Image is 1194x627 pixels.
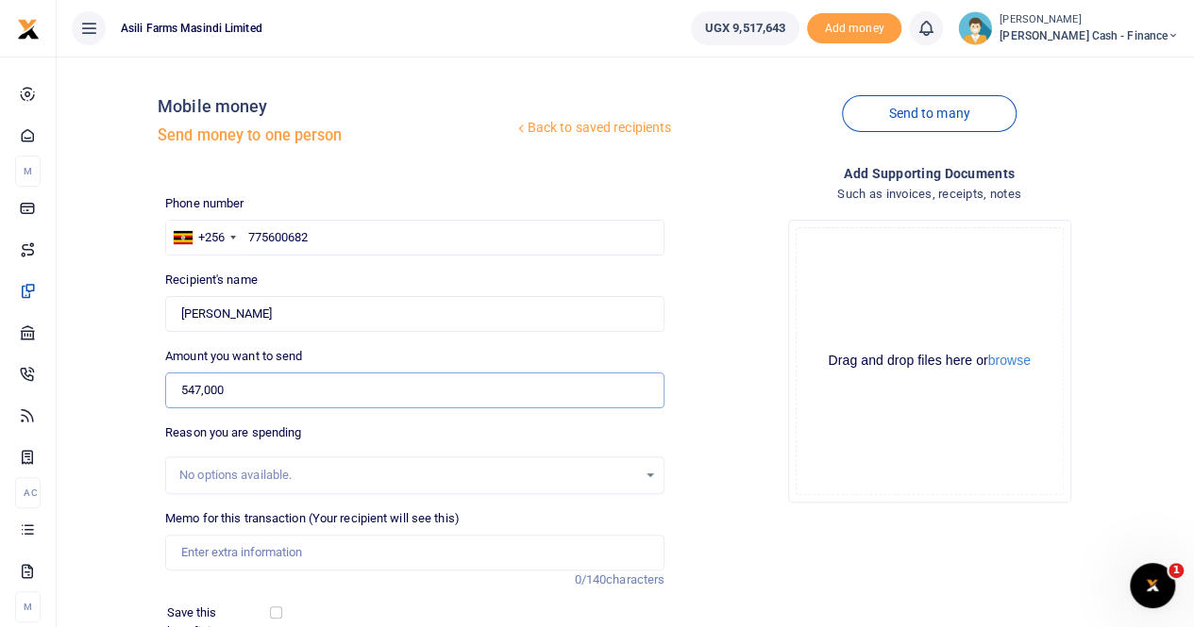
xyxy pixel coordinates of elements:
div: +256 [198,228,225,247]
img: profile-user [958,11,992,45]
a: Send to many [842,95,1016,132]
label: Phone number [165,194,244,213]
li: Wallet ballance [683,11,807,45]
li: M [15,591,41,622]
div: Drag and drop files here or [797,352,1063,370]
label: Recipient's name [165,271,258,289]
small: [PERSON_NAME] [1000,12,1179,28]
label: Reason you are spending [165,423,301,442]
span: 1 [1169,563,1184,578]
h4: Add supporting Documents [680,163,1179,184]
h4: Such as invoices, receipts, notes [680,184,1179,205]
li: Toup your wallet [807,13,901,44]
a: logo-small logo-large logo-large [17,21,40,35]
a: UGX 9,517,643 [691,11,799,45]
label: Amount you want to send [165,347,302,366]
span: characters [606,572,664,586]
iframe: Intercom live chat [1130,563,1175,608]
a: Add money [807,20,901,34]
div: No options available. [179,466,637,485]
button: browse [988,354,1031,367]
a: Back to saved recipients [513,111,673,145]
div: File Uploader [788,220,1071,503]
span: Add money [807,13,901,44]
input: Enter extra information [165,535,664,570]
li: M [15,156,41,187]
input: UGX [165,372,664,408]
input: Loading name... [165,296,664,332]
span: Asili Farms Masindi Limited [113,20,270,37]
span: 0/140 [575,572,607,586]
input: Enter phone number [165,220,664,256]
img: logo-small [17,18,40,41]
a: profile-user [PERSON_NAME] [PERSON_NAME] Cash - Finance [958,11,1179,45]
li: Ac [15,477,41,508]
h4: Mobile money [158,96,513,117]
span: UGX 9,517,643 [705,19,785,38]
div: Uganda: +256 [166,221,242,255]
h5: Send money to one person [158,126,513,145]
span: [PERSON_NAME] Cash - Finance [1000,27,1179,44]
label: Memo for this transaction (Your recipient will see this) [165,509,460,528]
